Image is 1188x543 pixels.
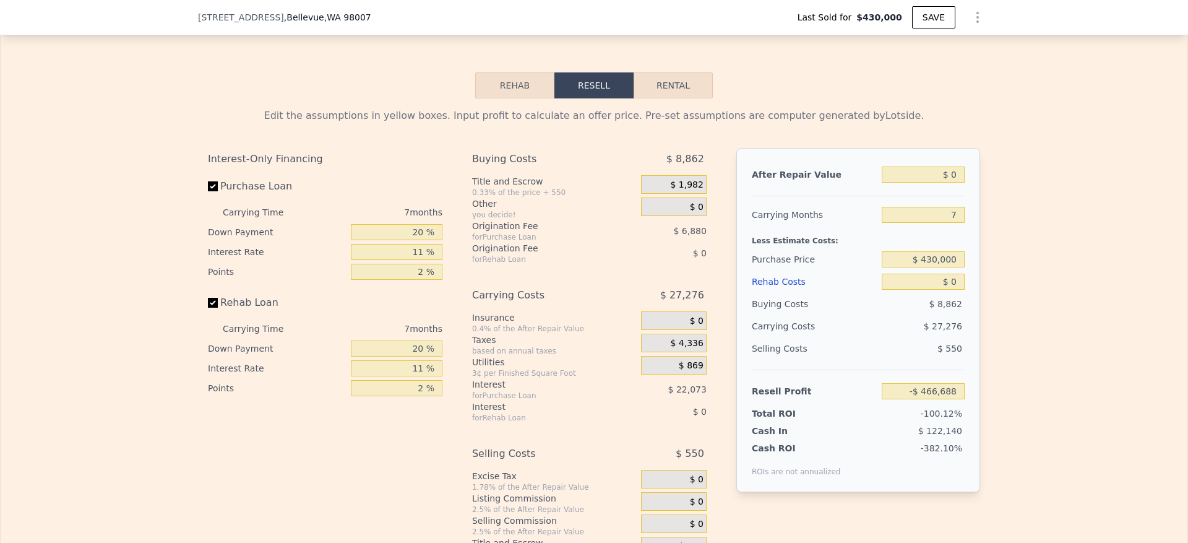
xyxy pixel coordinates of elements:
[798,11,857,24] span: Last Sold for
[472,175,636,188] div: Title and Escrow
[666,148,704,170] span: $ 8,862
[924,321,962,331] span: $ 27,276
[472,391,610,401] div: for Purchase Loan
[472,198,636,210] div: Other
[472,356,636,368] div: Utilities
[472,505,636,515] div: 2.5% of the After Repair Value
[752,454,841,477] div: ROIs are not annualized
[673,226,706,236] span: $ 6,880
[472,492,636,505] div: Listing Commission
[208,181,218,191] input: Purchase Loan
[752,271,877,293] div: Rehab Costs
[208,378,346,398] div: Points
[690,202,704,213] span: $ 0
[472,220,610,232] div: Origination Fee
[223,319,303,339] div: Carrying Time
[198,11,284,24] span: [STREET_ADDRESS]
[856,11,902,24] span: $430,000
[472,527,636,537] div: 2.5% of the After Repair Value
[660,284,704,306] span: $ 27,276
[752,425,829,437] div: Cash In
[324,12,371,22] span: , WA 98007
[208,339,346,358] div: Down Payment
[472,242,610,254] div: Origination Fee
[752,163,877,186] div: After Repair Value
[472,232,610,242] div: for Purchase Loan
[472,413,610,423] div: for Rehab Loan
[472,210,636,220] div: you decide!
[472,515,636,527] div: Selling Commission
[554,72,634,98] button: Resell
[929,299,962,309] span: $ 8,862
[752,204,877,226] div: Carrying Months
[668,384,707,394] span: $ 22,073
[752,407,829,420] div: Total ROI
[752,293,877,315] div: Buying Costs
[912,6,955,28] button: SAVE
[693,248,707,258] span: $ 0
[937,344,962,354] span: $ 550
[472,368,636,378] div: 3¢ per Finished Square Foot
[921,443,962,453] span: -382.10%
[475,72,554,98] button: Rehab
[921,409,962,419] span: -100.12%
[690,497,704,508] span: $ 0
[472,482,636,492] div: 1.78% of the After Repair Value
[670,180,703,191] span: $ 1,982
[690,474,704,485] span: $ 0
[472,188,636,198] div: 0.33% of the price + 550
[208,298,218,308] input: Rehab Loan
[679,360,704,371] span: $ 869
[472,254,610,264] div: for Rehab Loan
[693,407,707,417] span: $ 0
[208,108,980,123] div: Edit the assumptions in yellow boxes. Input profit to calculate an offer price. Pre-set assumptio...
[690,316,704,327] span: $ 0
[208,292,346,314] label: Rehab Loan
[670,338,703,349] span: $ 4,336
[208,148,442,170] div: Interest-Only Financing
[752,442,841,454] div: Cash ROI
[472,284,610,306] div: Carrying Costs
[676,443,704,465] span: $ 550
[284,11,371,24] span: , Bellevue
[965,5,990,30] button: Show Options
[308,319,442,339] div: 7 months
[752,315,829,337] div: Carrying Costs
[472,443,610,465] div: Selling Costs
[690,519,704,530] span: $ 0
[208,262,346,282] div: Points
[472,311,636,324] div: Insurance
[752,337,877,360] div: Selling Costs
[918,426,962,436] span: $ 122,140
[752,248,877,271] div: Purchase Price
[472,401,610,413] div: Interest
[472,378,610,391] div: Interest
[472,148,610,170] div: Buying Costs
[634,72,713,98] button: Rental
[208,222,346,242] div: Down Payment
[208,175,346,198] label: Purchase Loan
[308,202,442,222] div: 7 months
[208,242,346,262] div: Interest Rate
[472,470,636,482] div: Excise Tax
[472,334,636,346] div: Taxes
[752,380,877,402] div: Resell Profit
[223,202,303,222] div: Carrying Time
[472,346,636,356] div: based on annual taxes
[752,226,965,248] div: Less Estimate Costs:
[472,324,636,334] div: 0.4% of the After Repair Value
[208,358,346,378] div: Interest Rate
